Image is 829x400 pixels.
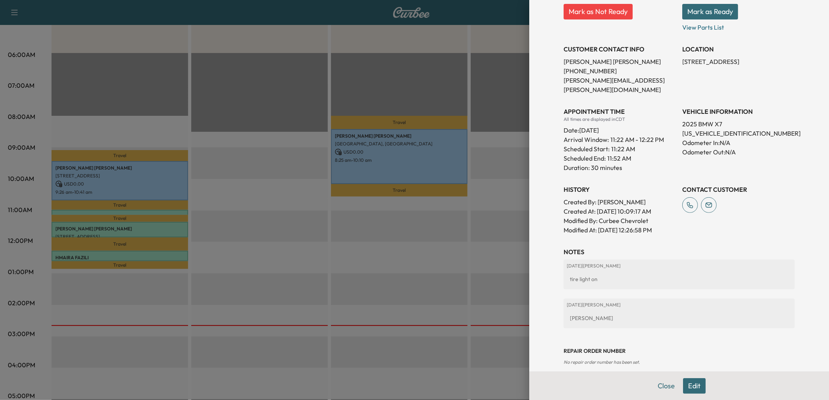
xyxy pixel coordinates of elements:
[564,225,676,235] p: Modified At : [DATE] 12:26:58 PM
[611,144,635,154] p: 11:22 AM
[564,116,676,122] div: All times are displayed in CDT
[682,119,795,129] p: 2025 BMW X7
[682,107,795,116] h3: VEHICLE INFORMATION
[607,154,631,163] p: 11:52 AM
[564,135,676,144] p: Arrival Window:
[564,197,676,207] p: Created By : [PERSON_NAME]
[682,19,795,32] p: View Parts List
[564,247,795,257] h3: NOTES
[682,57,795,66] p: [STREET_ADDRESS]
[682,138,795,147] p: Odometer In: N/A
[564,57,676,66] p: [PERSON_NAME] [PERSON_NAME]
[564,66,676,76] p: [PHONE_NUMBER]
[682,129,795,138] p: [US_VEHICLE_IDENTIFICATION_NUMBER]
[567,311,792,325] div: [PERSON_NAME]
[682,185,795,194] h3: CONTACT CUSTOMER
[564,4,633,19] button: Mark as Not Ready
[683,378,706,394] button: Edit
[564,163,676,172] p: Duration: 30 minutes
[564,154,606,163] p: Scheduled End:
[564,185,676,194] h3: History
[682,44,795,54] h3: LOCATION
[567,263,792,269] p: [DATE] | [PERSON_NAME]
[567,302,792,308] p: [DATE] | [PERSON_NAME]
[564,347,795,355] h3: Repair Order number
[653,378,680,394] button: Close
[564,107,676,116] h3: APPOINTMENT TIME
[564,359,640,365] span: No repair order number has been set.
[564,207,676,216] p: Created At : [DATE] 10:09:17 AM
[567,272,792,286] div: tire light on
[610,135,664,144] span: 11:22 AM - 12:22 PM
[564,122,676,135] div: Date: [DATE]
[564,144,610,154] p: Scheduled Start:
[564,216,676,225] p: Modified By : Curbee Chevrolet
[564,44,676,54] h3: CUSTOMER CONTACT INFO
[682,147,795,157] p: Odometer Out: N/A
[564,76,676,94] p: [PERSON_NAME][EMAIL_ADDRESS][PERSON_NAME][DOMAIN_NAME]
[682,4,738,19] button: Mark as Ready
